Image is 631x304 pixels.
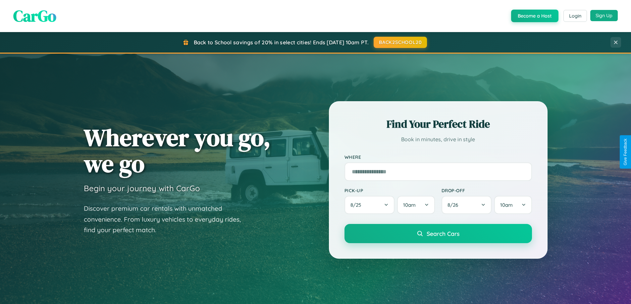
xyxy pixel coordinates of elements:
span: CarGo [13,5,56,27]
button: Become a Host [511,10,558,22]
button: 10am [494,196,532,214]
button: Sign Up [590,10,618,21]
p: Book in minutes, drive in style [344,135,532,144]
h3: Begin your journey with CarGo [84,183,200,193]
button: BACK2SCHOOL20 [374,37,427,48]
div: Give Feedback [623,139,628,165]
button: Search Cars [344,224,532,243]
label: Drop-off [442,188,532,193]
button: 8/25 [344,196,395,214]
button: Login [563,10,587,22]
span: 8 / 25 [350,202,364,208]
span: 10am [500,202,513,208]
label: Pick-up [344,188,435,193]
h2: Find Your Perfect Ride [344,117,532,131]
h1: Wherever you go, we go [84,124,271,177]
p: Discover premium car rentals with unmatched convenience. From luxury vehicles to everyday rides, ... [84,203,249,236]
span: Search Cars [427,230,459,237]
span: 10am [403,202,416,208]
button: 10am [397,196,435,214]
label: Where [344,154,532,160]
span: 8 / 26 [447,202,461,208]
button: 8/26 [442,196,492,214]
span: Back to School savings of 20% in select cities! Ends [DATE] 10am PT. [194,39,369,46]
